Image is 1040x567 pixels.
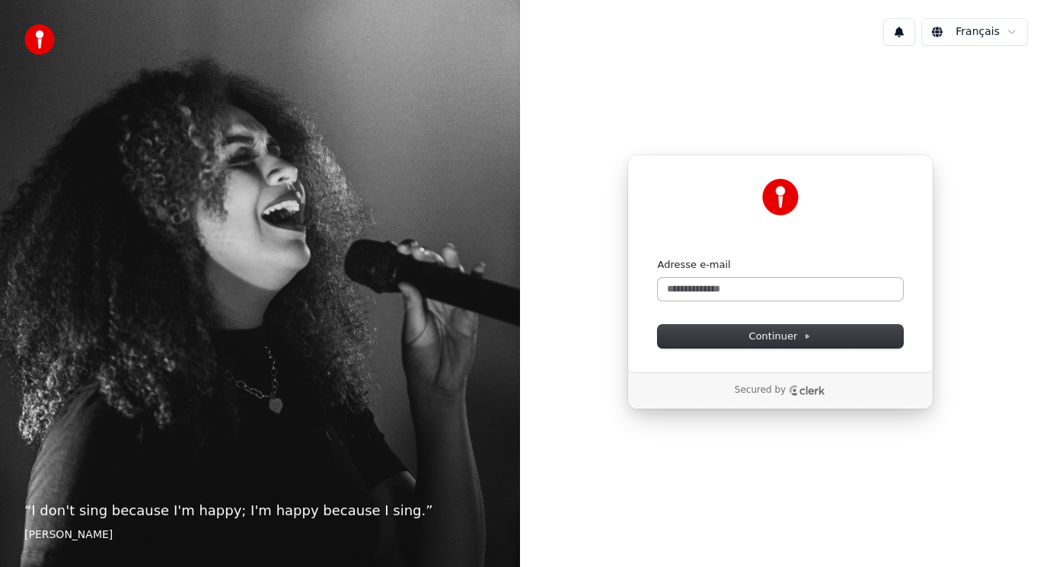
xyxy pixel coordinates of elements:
p: Secured by [735,384,786,397]
img: Youka [762,179,799,215]
p: “ I don't sing because I'm happy; I'm happy because I sing. ” [24,500,496,521]
span: Continuer [749,330,812,343]
label: Adresse e-mail [658,258,731,272]
img: youka [24,24,55,55]
a: Clerk logo [789,385,825,396]
button: Continuer [658,325,903,348]
footer: [PERSON_NAME] [24,527,496,543]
